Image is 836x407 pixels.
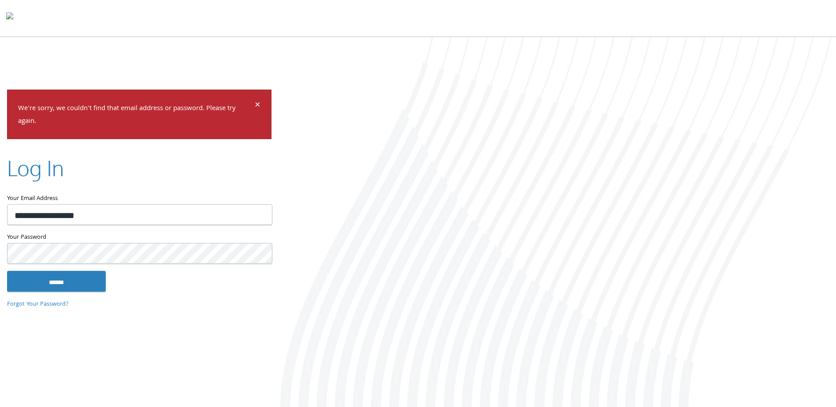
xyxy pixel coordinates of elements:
[7,232,271,243] label: Your Password
[7,153,64,182] h2: Log In
[255,101,260,111] button: Dismiss alert
[255,97,260,115] span: ×
[7,300,69,309] a: Forgot Your Password?
[18,103,253,128] p: We're sorry, we couldn't find that email address or password. Please try again.
[6,9,13,27] img: todyl-logo-dark.svg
